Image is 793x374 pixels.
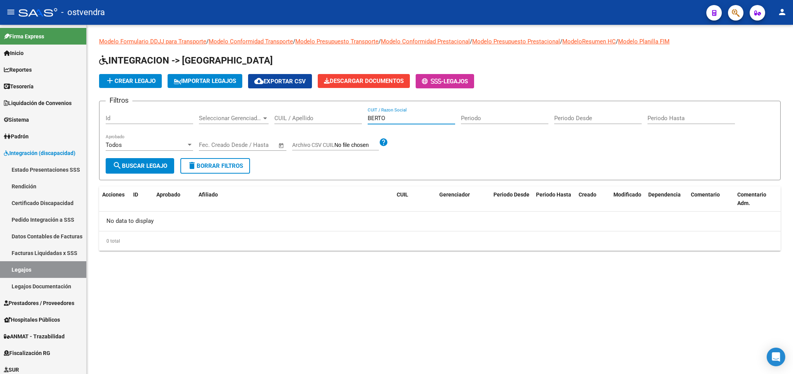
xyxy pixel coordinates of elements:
[4,65,32,74] span: Reportes
[613,191,641,198] span: Modificado
[4,349,50,357] span: Fiscalización RG
[6,7,15,17] mat-icon: menu
[254,76,264,86] mat-icon: cloud_download
[99,186,130,212] datatable-header-cell: Acciones
[490,186,533,212] datatable-header-cell: Periodo Desde
[156,191,180,198] span: Aprobado
[691,191,720,198] span: Comentario
[767,348,785,366] div: Open Intercom Messenger
[174,78,236,84] span: IMPORTAR LEGAJOS
[113,161,122,170] mat-icon: search
[4,82,34,91] span: Tesorería
[4,49,24,57] span: Inicio
[618,38,670,45] a: Modelo Planilla FIM
[381,38,470,45] a: Modelo Conformidad Prestacional
[199,115,262,122] span: Seleccionar Gerenciador
[439,191,470,198] span: Gerenciador
[102,191,125,198] span: Acciones
[99,55,273,66] span: INTEGRACION -> [GEOGRAPHIC_DATA]
[533,186,575,212] datatable-header-cell: Periodo Hasta
[133,191,138,198] span: ID
[99,37,781,251] div: / / / / / /
[4,315,60,324] span: Hospitales Públicos
[106,158,174,174] button: Buscar Legajo
[187,162,243,169] span: Borrar Filtros
[416,74,474,88] button: -Legajos
[737,191,766,207] span: Comentario Adm.
[99,38,206,45] a: Modelo Formulario DDJJ para Transporte
[536,191,571,198] span: Periodo Hasta
[444,78,468,85] span: Legajos
[472,38,560,45] a: Modelo Presupuesto Prestacional
[113,162,167,169] span: Buscar Legajo
[130,186,153,212] datatable-header-cell: ID
[187,161,197,170] mat-icon: delete
[4,149,75,157] span: Integración (discapacidad)
[4,365,19,374] span: SUR
[4,99,72,107] span: Liquidación de Convenios
[688,186,734,212] datatable-header-cell: Comentario
[237,141,275,148] input: Fecha fin
[248,74,312,88] button: Exportar CSV
[436,186,490,212] datatable-header-cell: Gerenciador
[99,74,162,88] button: Crear Legajo
[562,38,616,45] a: ModeloResumen HC
[318,74,410,88] button: Descargar Documentos
[610,186,645,212] datatable-header-cell: Modificado
[4,132,29,141] span: Padrón
[778,7,787,17] mat-icon: person
[195,186,394,212] datatable-header-cell: Afiliado
[575,186,610,212] datatable-header-cell: Creado
[324,78,404,84] span: Descargar Documentos
[292,142,334,148] span: Archivo CSV CUIL
[579,191,596,198] span: Creado
[106,95,132,106] h3: Filtros
[105,78,156,84] span: Crear Legajo
[4,299,74,307] span: Prestadores / Proveedores
[180,158,250,174] button: Borrar Filtros
[99,231,781,251] div: 0 total
[4,32,44,41] span: Firma Express
[99,212,781,231] div: No data to display
[397,191,408,198] span: CUIL
[254,78,306,85] span: Exportar CSV
[295,38,379,45] a: Modelo Presupuesto Transporte
[645,186,688,212] datatable-header-cell: Dependencia
[4,115,29,124] span: Sistema
[394,186,436,212] datatable-header-cell: CUIL
[105,76,115,85] mat-icon: add
[734,186,781,212] datatable-header-cell: Comentario Adm.
[379,138,388,147] mat-icon: help
[422,78,444,85] span: -
[4,332,65,341] span: ANMAT - Trazabilidad
[61,4,105,21] span: - ostvendra
[199,141,230,148] input: Fecha inicio
[493,191,529,198] span: Periodo Desde
[106,141,122,148] span: Todos
[199,191,218,198] span: Afiliado
[168,74,242,88] button: IMPORTAR LEGAJOS
[209,38,293,45] a: Modelo Conformidad Transporte
[334,142,379,149] input: Archivo CSV CUIL
[648,191,681,198] span: Dependencia
[153,186,184,212] datatable-header-cell: Aprobado
[277,141,286,150] button: Open calendar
